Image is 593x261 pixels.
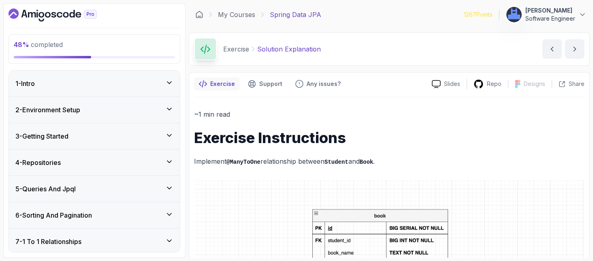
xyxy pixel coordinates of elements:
button: notes button [194,77,240,90]
p: Share [569,80,584,88]
button: 2-Environment Setup [9,97,180,123]
p: Exercise [223,44,249,54]
h3: 2 - Environment Setup [15,105,80,115]
button: 4-Repositories [9,150,180,175]
p: Repo [487,80,501,88]
span: completed [14,41,63,49]
h3: 5 - Queries And Jpql [15,184,76,194]
h3: 6 - Sorting And Pagination [15,210,92,220]
button: 1-Intro [9,71,180,96]
p: Support [259,80,282,88]
button: Support button [243,77,287,90]
p: ~1 min read [194,109,584,120]
button: next content [565,39,584,59]
p: 1267 Points [464,11,493,19]
h3: 4 - Repositories [15,158,61,167]
a: Repo [467,79,508,89]
a: Slides [425,80,467,88]
p: Designs [524,80,545,88]
h1: Exercise Instructions [194,130,584,146]
p: Solution Explanation [257,44,321,54]
code: @ManyToOne [226,159,260,165]
button: Feedback button [290,77,346,90]
h3: 7 - 1 To 1 Relationships [15,237,81,246]
button: Share [552,80,584,88]
button: user profile image[PERSON_NAME]Software Engineer [506,6,587,23]
p: [PERSON_NAME] [525,6,575,15]
h3: 1 - Intro [15,79,35,88]
code: Student [324,159,348,165]
button: 6-Sorting And Pagination [9,202,180,228]
p: Spring Data JPA [270,10,321,19]
code: Book [360,159,373,165]
span: 48 % [14,41,29,49]
p: Slides [444,80,460,88]
button: 7-1 To 1 Relationships [9,229,180,255]
button: previous content [542,39,562,59]
p: Software Engineer [525,15,575,23]
a: My Courses [218,10,255,19]
p: Implement relationship between and . [194,156,584,167]
h3: 3 - Getting Started [15,131,68,141]
button: 5-Queries And Jpql [9,176,180,202]
p: Any issues? [307,80,341,88]
p: Exercise [210,80,235,88]
button: 3-Getting Started [9,123,180,149]
a: Dashboard [9,9,115,21]
a: Dashboard [195,11,203,19]
img: user profile image [506,7,522,22]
